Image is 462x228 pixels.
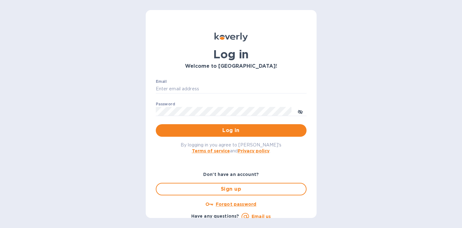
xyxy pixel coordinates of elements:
[238,148,269,153] a: Privacy policy
[181,142,281,153] span: By logging in you agree to [PERSON_NAME]'s and .
[156,102,175,106] label: Password
[215,33,248,41] img: Koverly
[156,84,307,94] input: Enter email address
[191,214,239,219] b: Have any questions?
[156,124,307,137] button: Log in
[161,185,301,193] span: Sign up
[294,105,307,118] button: toggle password visibility
[156,183,307,195] button: Sign up
[156,48,307,61] h1: Log in
[252,214,271,219] a: Email us
[161,127,302,134] span: Log in
[203,172,259,177] b: Don't have an account?
[192,148,230,153] a: Terms of service
[156,80,167,83] label: Email
[156,63,307,69] h3: Welcome to [GEOGRAPHIC_DATA]!
[216,202,256,207] u: Forgot password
